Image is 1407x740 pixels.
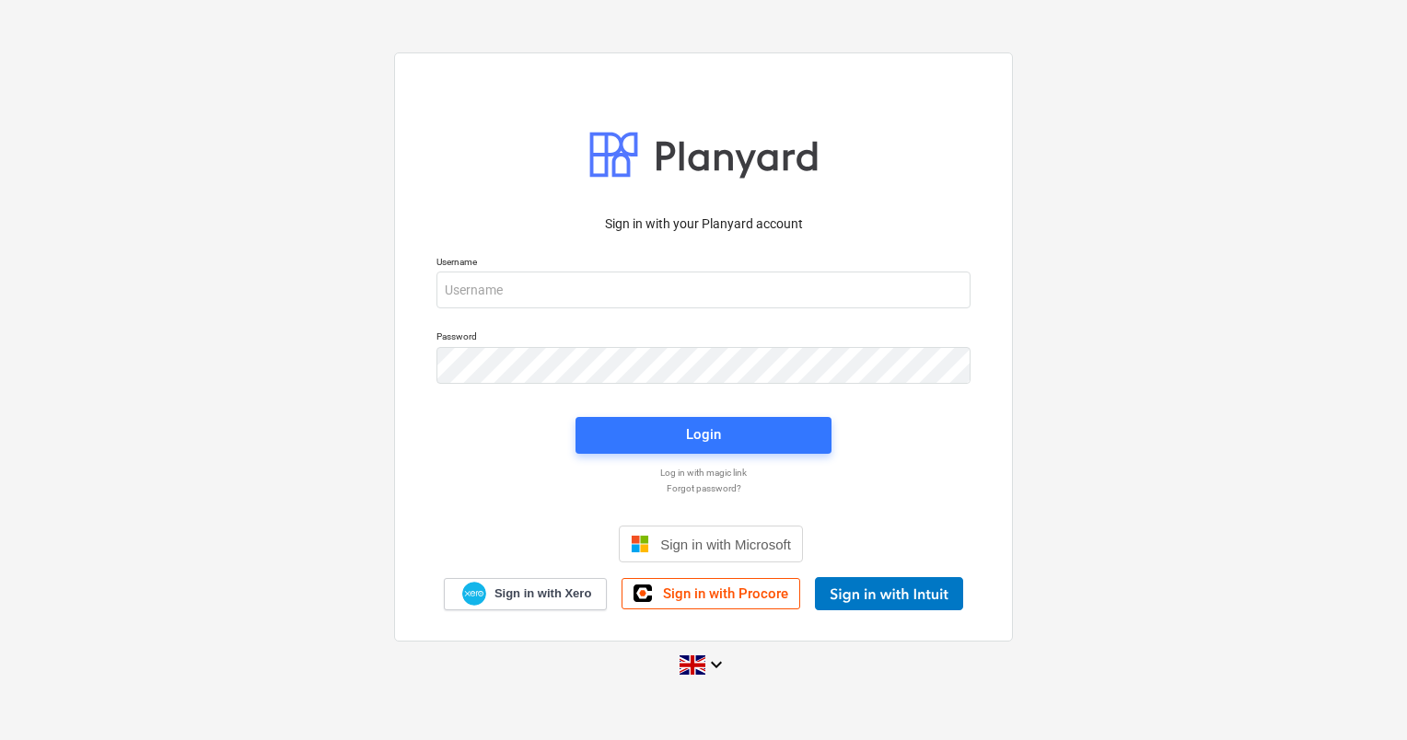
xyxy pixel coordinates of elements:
input: Username [436,272,971,308]
p: Password [436,330,971,346]
a: Sign in with Xero [444,578,608,610]
img: Xero logo [462,582,486,607]
span: Sign in with Procore [663,585,788,602]
span: Sign in with Xero [494,585,591,602]
span: Sign in with Microsoft [660,537,791,552]
button: Login [576,417,831,454]
a: Forgot password? [427,482,980,494]
div: Login [686,422,721,446]
p: Sign in with your Planyard account [436,214,971,234]
i: keyboard_arrow_down [705,653,727,676]
a: Log in with magic link [427,467,980,479]
p: Username [436,256,971,272]
a: Sign in with Procore [622,578,800,609]
img: Microsoft logo [631,535,649,553]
